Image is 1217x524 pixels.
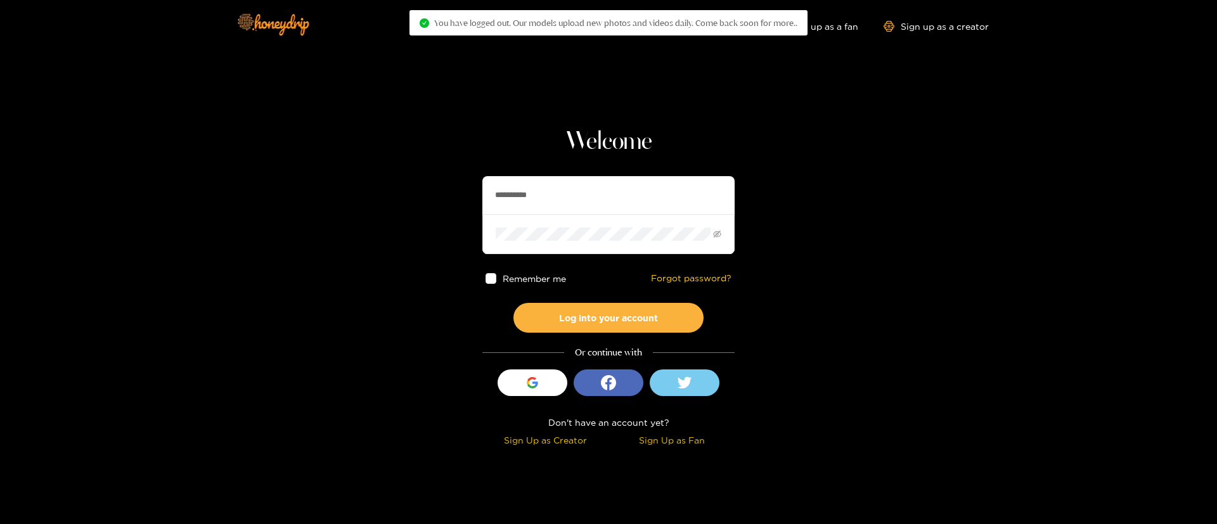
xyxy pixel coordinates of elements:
a: Sign up as a fan [771,21,858,32]
h1: Welcome [482,127,735,157]
div: Don't have an account yet? [482,415,735,430]
div: Or continue with [482,345,735,360]
div: Sign Up as Creator [486,433,605,447]
div: Sign Up as Fan [612,433,731,447]
span: eye-invisible [713,230,721,238]
span: check-circle [420,18,429,28]
a: Sign up as a creator [884,21,989,32]
span: Remember me [503,274,566,283]
button: Log into your account [513,303,704,333]
a: Forgot password? [651,273,731,284]
span: You have logged out. Our models upload new photos and videos daily. Come back soon for more.. [434,18,797,28]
